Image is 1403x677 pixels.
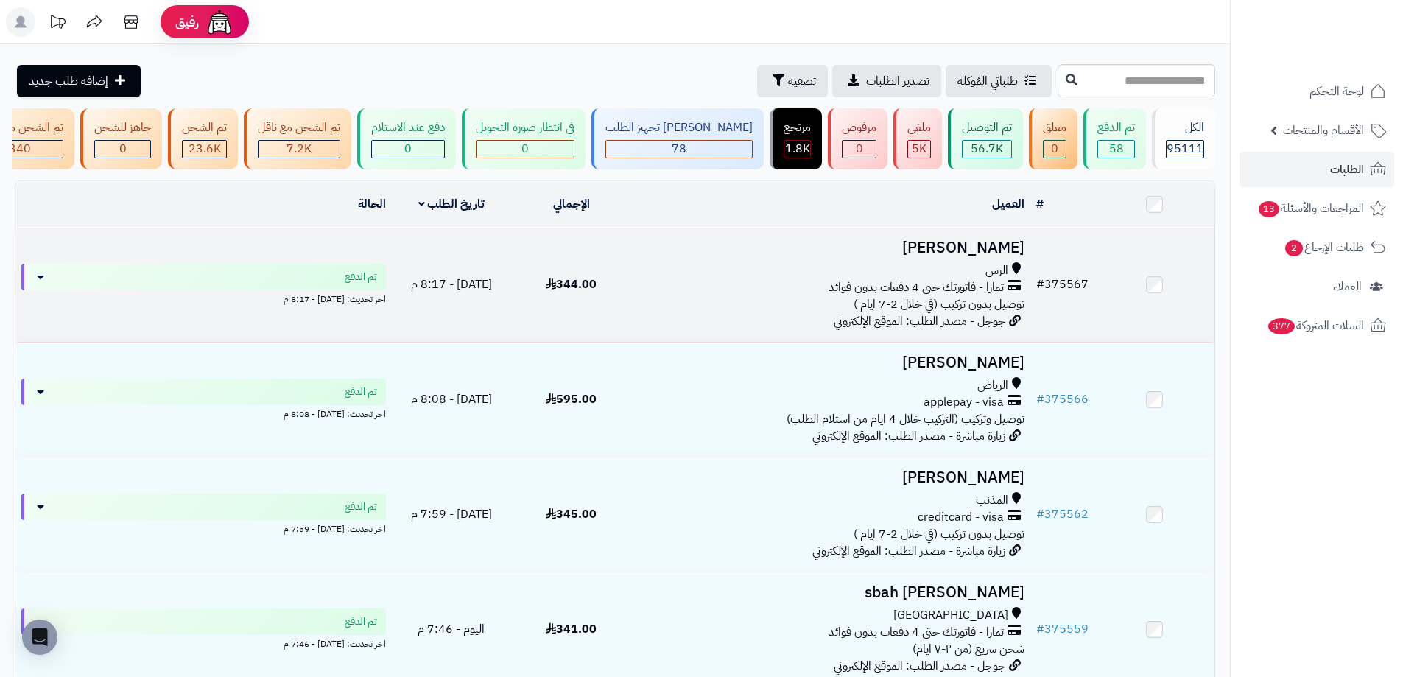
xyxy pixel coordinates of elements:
a: مرتجع 1.8K [767,108,825,169]
span: 7.2K [286,140,312,158]
a: السلات المتروكة377 [1240,308,1394,343]
div: ملغي [907,119,931,136]
h3: [PERSON_NAME] [637,239,1024,256]
span: الرس [985,262,1008,279]
div: في انتظار صورة التحويل [476,119,574,136]
div: 78 [606,141,752,158]
span: إضافة طلب جديد [29,72,108,90]
span: طلبات الإرجاع [1284,237,1364,258]
span: # [1036,390,1044,408]
div: 1813 [784,141,810,158]
span: # [1036,620,1044,638]
span: 13 [1259,201,1279,217]
a: مرفوض 0 [825,108,890,169]
span: 5K [912,140,926,158]
span: [DATE] - 7:59 م [411,505,492,523]
div: دفع عند الاستلام [371,119,445,136]
span: تمارا - فاتورتك حتى 4 دفعات بدون فوائد [829,279,1004,296]
a: تصدير الطلبات [832,65,941,97]
span: الأقسام والمنتجات [1283,120,1364,141]
a: #375559 [1036,620,1089,638]
span: 345.00 [546,505,597,523]
span: المراجعات والأسئلة [1257,198,1364,219]
span: creditcard - visa [918,509,1004,526]
span: زيارة مباشرة - مصدر الطلب: الموقع الإلكتروني [812,427,1005,445]
span: تصفية [788,72,816,90]
img: logo-2.png [1303,41,1389,72]
span: توصيل وتركيب (التركيب خلال 4 ايام من استلام الطلب) [787,410,1024,428]
div: 0 [843,141,876,158]
span: زيارة مباشرة - مصدر الطلب: الموقع الإلكتروني [812,542,1005,560]
span: 0 [856,140,863,158]
span: 0 [1051,140,1058,158]
a: في انتظار صورة التحويل 0 [459,108,588,169]
span: [GEOGRAPHIC_DATA] [893,607,1008,624]
span: المذنب [976,492,1008,509]
span: [DATE] - 8:08 م [411,390,492,408]
a: الإجمالي [553,195,590,213]
a: تم الدفع 58 [1080,108,1149,169]
a: المراجعات والأسئلة13 [1240,191,1394,226]
span: تم الدفع [345,385,377,399]
div: 0 [95,141,150,158]
div: معلق [1043,119,1066,136]
span: 78 [672,140,686,158]
div: مرفوض [842,119,876,136]
h3: [PERSON_NAME] [637,354,1024,371]
a: الطلبات [1240,152,1394,187]
span: 340 [9,140,31,158]
a: تاريخ الطلب [418,195,485,213]
span: الرياض [977,377,1008,394]
span: 58 [1109,140,1124,158]
a: تم الشحن مع ناقل 7.2K [241,108,354,169]
div: اخر تحديث: [DATE] - 8:17 م [21,290,386,306]
a: إضافة طلب جديد [17,65,141,97]
span: اليوم - 7:46 م [418,620,485,638]
div: اخر تحديث: [DATE] - 7:59 م [21,520,386,536]
a: لوحة التحكم [1240,74,1394,109]
span: طلباتي المُوكلة [957,72,1018,90]
span: تم الدفع [345,499,377,514]
img: ai-face.png [205,7,234,37]
div: 7223 [259,141,340,158]
span: [DATE] - 8:17 م [411,276,492,293]
div: 58 [1098,141,1134,158]
a: الكل95111 [1149,108,1218,169]
a: تحديثات المنصة [39,7,76,41]
span: تصدير الطلبات [866,72,929,90]
span: 0 [521,140,529,158]
a: ملغي 5K [890,108,945,169]
span: # [1036,276,1044,293]
div: تم التوصيل [962,119,1012,136]
a: معلق 0 [1026,108,1080,169]
div: 0 [477,141,574,158]
span: 595.00 [546,390,597,408]
div: 0 [372,141,444,158]
a: طلباتي المُوكلة [946,65,1052,97]
a: طلبات الإرجاع2 [1240,230,1394,265]
a: #375567 [1036,276,1089,293]
span: 56.7K [971,140,1003,158]
span: جوجل - مصدر الطلب: الموقع الإلكتروني [834,312,1005,330]
div: تم الشحن مع ناقل [258,119,340,136]
a: #375566 [1036,390,1089,408]
a: جاهز للشحن 0 [77,108,165,169]
span: رفيق [175,13,199,31]
span: 377 [1268,318,1295,334]
div: 23556 [183,141,226,158]
span: تم الدفع [345,270,377,284]
div: [PERSON_NAME] تجهيز الطلب [605,119,753,136]
span: تمارا - فاتورتك حتى 4 دفعات بدون فوائد [829,624,1004,641]
div: 0 [1044,141,1066,158]
h3: [PERSON_NAME] [637,469,1024,486]
a: العميل [992,195,1024,213]
span: توصيل بدون تركيب (في خلال 2-7 ايام ) [854,525,1024,543]
span: العملاء [1333,276,1362,297]
div: جاهز للشحن [94,119,151,136]
button: تصفية [757,65,828,97]
div: تم الشحن [182,119,227,136]
div: اخر تحديث: [DATE] - 7:46 م [21,635,386,650]
span: 0 [119,140,127,158]
span: 2 [1285,240,1303,256]
span: تم الدفع [345,614,377,629]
